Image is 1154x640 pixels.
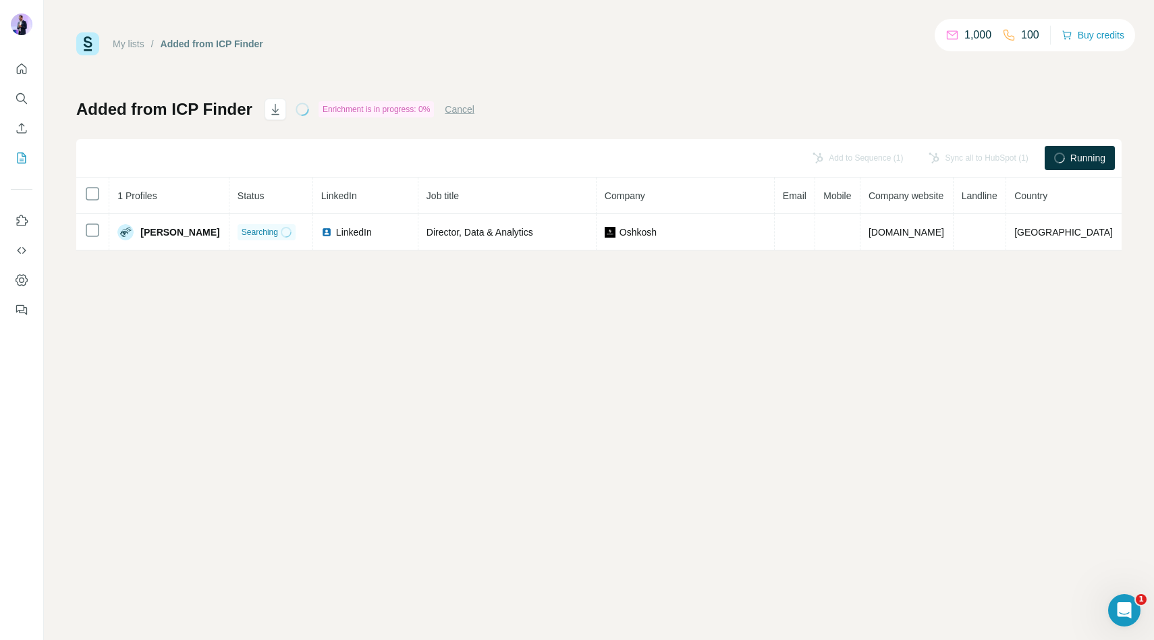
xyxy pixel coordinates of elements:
[76,32,99,55] img: Surfe Logo
[161,37,263,51] div: Added from ICP Finder
[1108,594,1141,626] iframe: Intercom live chat
[11,116,32,140] button: Enrich CSV
[1014,227,1113,238] span: [GEOGRAPHIC_DATA]
[1021,27,1039,43] p: 100
[117,224,134,240] img: Avatar
[605,227,615,238] img: company-logo
[11,268,32,292] button: Dashboard
[1014,190,1047,201] span: Country
[76,99,252,120] h1: Added from ICP Finder
[11,238,32,263] button: Use Surfe API
[140,225,219,239] span: [PERSON_NAME]
[11,14,32,35] img: Avatar
[962,190,997,201] span: Landline
[605,190,645,201] span: Company
[321,227,332,238] img: LinkedIn logo
[1136,594,1147,605] span: 1
[11,209,32,233] button: Use Surfe on LinkedIn
[321,190,357,201] span: LinkedIn
[113,38,144,49] a: My lists
[11,86,32,111] button: Search
[242,226,278,238] span: Searching
[11,298,32,322] button: Feedback
[783,190,806,201] span: Email
[11,146,32,170] button: My lists
[445,103,474,116] button: Cancel
[238,190,265,201] span: Status
[427,227,533,238] span: Director, Data & Analytics
[336,225,372,239] span: LinkedIn
[964,27,991,43] p: 1,000
[151,37,154,51] li: /
[823,190,851,201] span: Mobile
[1070,151,1105,165] span: Running
[11,57,32,81] button: Quick start
[1062,26,1124,45] button: Buy credits
[117,190,157,201] span: 1 Profiles
[319,101,434,117] div: Enrichment is in progress: 0%
[427,190,459,201] span: Job title
[869,227,944,238] span: [DOMAIN_NAME]
[620,225,657,239] span: Oshkosh
[869,190,943,201] span: Company website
